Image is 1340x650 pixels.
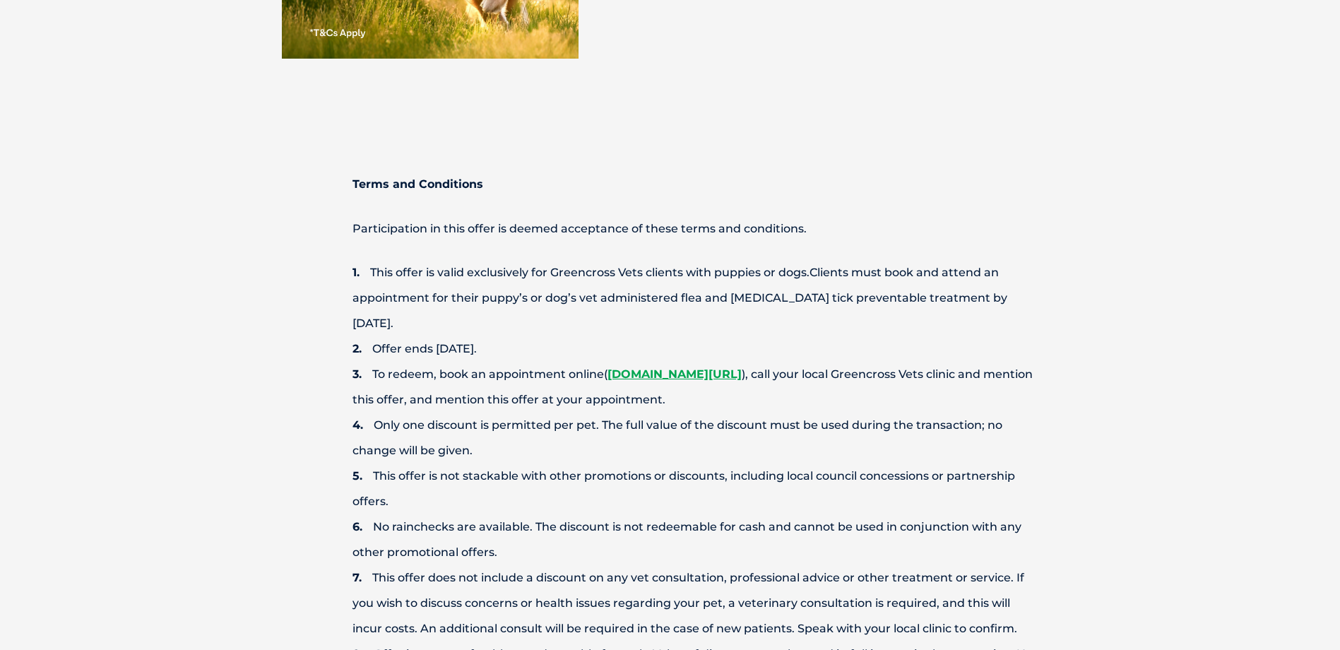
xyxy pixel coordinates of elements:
span: Clients must book and attend an appointment for their puppy’s or dog’s vet administered flea and ... [352,266,1007,330]
span: To redeem, book an appointment online , call your local Greencross Vets clinic and mention this o... [352,367,1033,406]
span: This offer is valid exclusively for Greencross Vets clients with puppies or dogs. [370,266,810,279]
li: This offer does not include a discount on any vet consultation, professional advice or other trea... [352,565,1038,642]
a: [DOMAIN_NAME][URL] [607,367,742,381]
span: Only one discount is permitted per pet. The full value of the discount must be used during the tr... [352,418,1002,457]
span: ) [742,367,745,381]
li: Offer ends [DATE]. [352,336,1038,362]
strong: Terms and Conditions [352,177,483,191]
li: No rainchecks are available. The discount is not redeemable for cash and cannot be used in conjun... [352,514,1038,565]
span: This offer is not stackable with other promotions or discounts, including local council concessio... [352,469,1015,508]
span: Participation in this offer is deemed acceptance of these terms and conditions. [352,222,807,235]
span: ( [604,367,607,381]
